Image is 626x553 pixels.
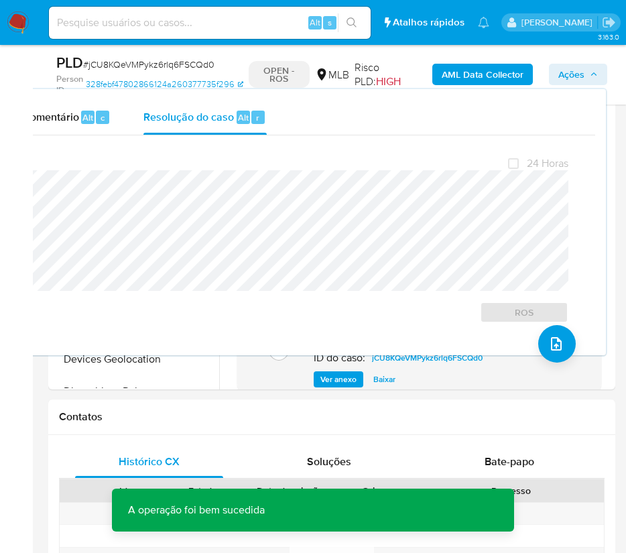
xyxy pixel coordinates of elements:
span: Ações [558,64,584,85]
a: Notificações [478,17,489,28]
button: Ações [549,64,607,85]
a: Sair [602,15,616,29]
p: joice.osilva@mercadopago.com.br [521,16,597,29]
b: PLD [56,52,83,73]
span: s [328,16,332,29]
span: Soluções [307,454,351,469]
b: Person ID [56,73,83,97]
span: Histórico CX [119,454,180,469]
input: Pesquise usuários ou casos... [49,14,371,32]
button: Dispositivos Point [52,375,219,408]
div: Origem [347,484,408,497]
h1: Contatos [59,410,605,424]
button: upload-file [538,325,576,363]
div: MLB [315,68,349,82]
a: jCU8KQeVMPykz6rlq6FSCQd0 [367,350,488,366]
a: 328febf47802866124a260377735f296 [86,73,243,97]
div: Id [92,484,153,497]
span: Alt [238,111,249,124]
span: HIGH [376,74,401,89]
button: Ver anexo [314,371,363,387]
div: Data de criação [252,484,328,497]
span: Resolução do caso [143,109,234,125]
span: Atalhos rápidos [393,15,464,29]
button: Baixar [367,371,402,387]
input: 24 Horas [508,158,519,169]
p: A operação foi bem sucedida [112,489,281,532]
span: jCU8KQeVMPykz6rlq6FSCQd0 [372,350,483,366]
b: AML Data Collector [442,64,523,85]
span: Ver anexo [320,373,357,386]
button: AML Data Collector [432,64,533,85]
span: Baixar [373,373,395,386]
span: c [101,111,105,124]
span: 24 Horas [527,157,568,170]
span: r [256,111,259,124]
button: Devices Geolocation [52,343,219,375]
p: OPEN - ROS [249,61,310,88]
button: search-icon [338,13,365,32]
span: Risco PLD: [355,60,426,89]
span: Alt [310,16,320,29]
span: Bate-papo [485,454,534,469]
p: ID do caso: [314,351,365,365]
div: Processo [427,484,594,497]
div: Estado [172,484,233,497]
span: 3.163.0 [598,32,619,42]
span: Alt [82,111,93,124]
span: # jCU8KQeVMPykz6rlq6FSCQd0 [83,58,214,71]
